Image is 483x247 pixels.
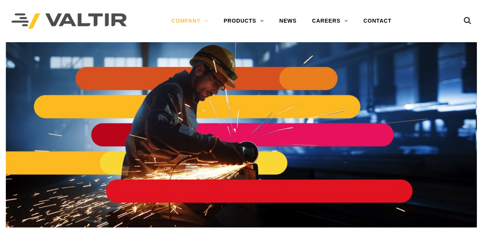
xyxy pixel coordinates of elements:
[12,13,127,29] img: Valtir
[164,13,216,29] a: COMPANY
[356,13,399,29] a: CONTACT
[216,13,272,29] a: PRODUCTS
[272,13,304,29] a: NEWS
[304,13,356,29] a: CAREERS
